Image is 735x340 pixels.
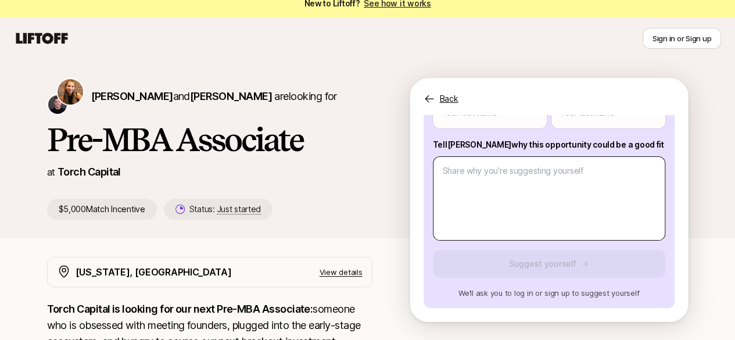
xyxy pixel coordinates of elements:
p: We’ll ask you to log in or sign up to suggest yourself [433,287,665,299]
p: View details [320,266,363,278]
p: at [47,164,55,180]
p: are looking for [91,88,337,105]
span: [PERSON_NAME] [190,90,272,102]
p: $5,000 Match Incentive [47,199,157,220]
span: and [173,90,271,102]
span: [PERSON_NAME] [91,90,173,102]
p: Tell [PERSON_NAME] why this opportunity could be a good fit [433,138,665,152]
a: Torch Capital [58,166,121,178]
button: Sign in or Sign up [643,28,721,49]
span: Just started [217,204,261,214]
p: Status: [189,202,261,216]
h1: Pre-MBA Associate [47,122,372,157]
img: Christopher Harper [48,95,67,114]
p: [US_STATE], [GEOGRAPHIC_DATA] [76,264,232,280]
strong: Torch Capital is looking for our next Pre-MBA Associate: [47,303,313,315]
p: Back [440,92,458,106]
img: Katie Reiner [58,79,83,105]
